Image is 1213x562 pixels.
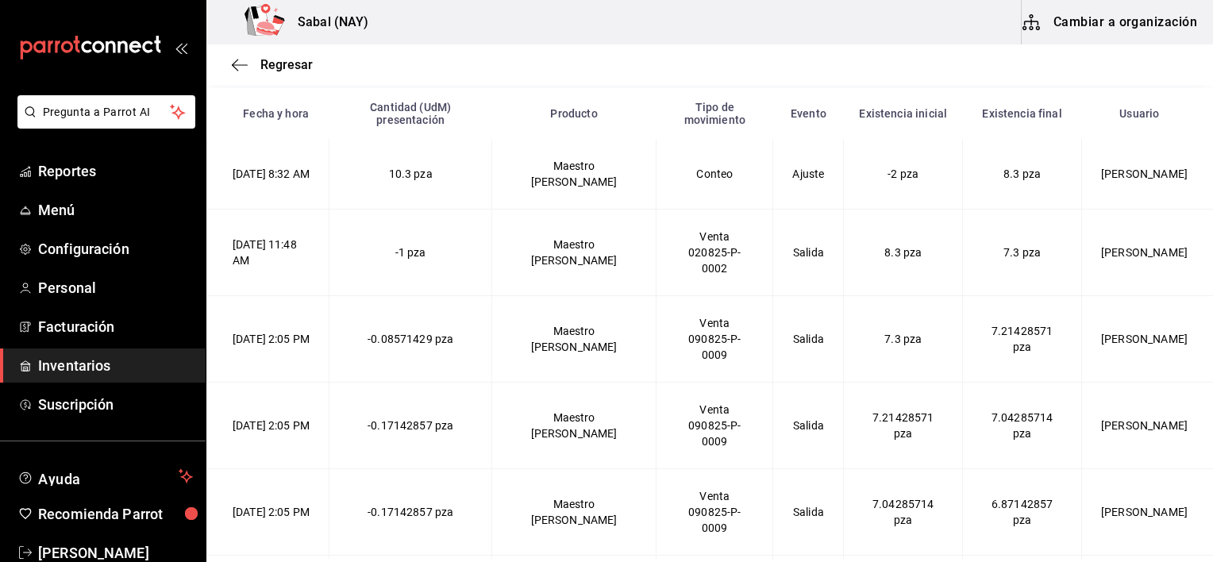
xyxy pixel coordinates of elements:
div: Producto [501,107,646,120]
td: Maestro [PERSON_NAME] [491,383,656,469]
div: Tipo de movimiento [666,101,764,126]
span: Inventarios [38,355,193,376]
td: Salida [773,210,844,296]
div: Usuario [1092,107,1188,120]
td: Salida [773,469,844,556]
span: Menú [38,199,193,221]
span: 7.04285714 pza [872,498,934,526]
td: Maestro [PERSON_NAME] [491,469,656,556]
span: -1 pza [395,246,426,259]
div: Evento [783,107,834,120]
a: Pregunta a Parrot AI [11,115,195,132]
span: Pregunta a Parrot AI [43,104,171,121]
span: Reportes [38,160,193,182]
button: Pregunta a Parrot AI [17,95,195,129]
div: Conteo [676,166,753,182]
td: Salida [773,383,844,469]
td: Maestro [PERSON_NAME] [491,139,656,210]
td: Salida [773,296,844,383]
button: open_drawer_menu [175,41,187,54]
td: Maestro [PERSON_NAME] [491,296,656,383]
td: [DATE] 8:32 AM [207,139,329,210]
div: Venta [676,315,753,331]
div: 090825-P-0009 [676,331,753,363]
div: Fecha y hora [233,107,320,120]
span: 7.21428571 pza [992,325,1053,353]
td: [DATE] 2:05 PM [207,469,329,556]
span: Recomienda Parrot [38,503,193,525]
div: Existencia final [972,107,1072,120]
span: Suscripción [38,394,193,415]
span: 7.04285714 pza [992,411,1053,440]
span: 8.3 pza [884,246,922,259]
div: Cantidad (UdM) presentación [339,101,483,126]
button: Regresar [232,57,313,72]
div: Existencia inicial [853,107,953,120]
div: Venta [676,402,753,418]
span: Personal [38,277,193,298]
td: Ajuste [773,139,844,210]
div: 090825-P-0009 [676,418,753,449]
span: Regresar [260,57,313,72]
span: -0.17142857 pza [368,419,453,432]
td: Maestro [PERSON_NAME] [491,210,656,296]
span: Ayuda [38,467,172,486]
div: Venta [676,229,753,244]
span: -2 pza [888,167,918,180]
span: Facturación [38,316,193,337]
span: -0.17142857 pza [368,506,453,518]
span: 10.3 pza [389,167,433,180]
h3: Sabal (NAY) [285,13,368,32]
td: [DATE] 11:48 AM [207,210,329,296]
div: Venta [676,488,753,504]
div: 020825-P-0002 [676,244,753,276]
td: [DATE] 2:05 PM [207,383,329,469]
span: 7.21428571 pza [872,411,934,440]
span: 7.3 pza [1003,246,1041,259]
span: -0.08571429 pza [368,333,453,345]
div: 090825-P-0009 [676,504,753,536]
td: [DATE] 2:05 PM [207,296,329,383]
span: 8.3 pza [1003,167,1041,180]
span: Configuración [38,238,193,260]
span: 7.3 pza [884,333,922,345]
span: 6.87142857 pza [992,498,1053,526]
